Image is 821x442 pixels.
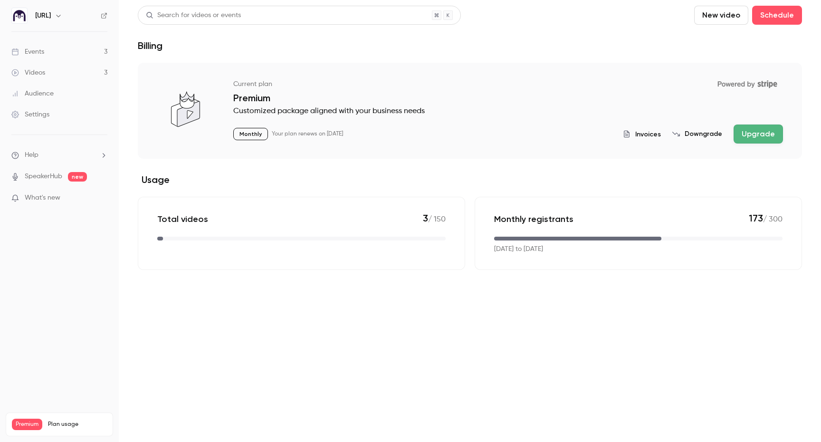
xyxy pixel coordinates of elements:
[423,212,446,225] p: / 150
[146,10,241,20] div: Search for videos or events
[233,106,783,117] p: Customized package aligned with your business needs
[749,212,783,225] p: / 300
[138,40,162,51] h1: Billing
[157,213,208,225] p: Total videos
[749,212,763,224] span: 173
[11,110,49,119] div: Settings
[623,129,661,139] button: Invoices
[672,129,722,139] button: Downgrade
[233,128,268,140] p: Monthly
[734,125,783,144] button: Upgrade
[494,213,573,225] p: Monthly registrants
[694,6,748,25] button: New video
[423,212,428,224] span: 3
[233,92,783,104] p: Premium
[11,150,107,160] li: help-dropdown-opener
[11,89,54,98] div: Audience
[138,174,802,185] h2: Usage
[11,47,44,57] div: Events
[96,194,107,202] iframe: Noticeable Trigger
[752,6,802,25] button: Schedule
[138,63,802,270] section: billing
[494,244,543,254] p: [DATE] to [DATE]
[12,419,42,430] span: Premium
[635,129,661,139] span: Invoices
[48,421,107,428] span: Plan usage
[25,150,38,160] span: Help
[272,130,343,138] p: Your plan renews on [DATE]
[68,172,87,182] span: new
[11,68,45,77] div: Videos
[233,79,272,89] p: Current plan
[25,193,60,203] span: What's new
[35,11,51,20] h6: [URL]
[12,8,27,23] img: Ed.ai
[25,172,62,182] a: SpeakerHub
